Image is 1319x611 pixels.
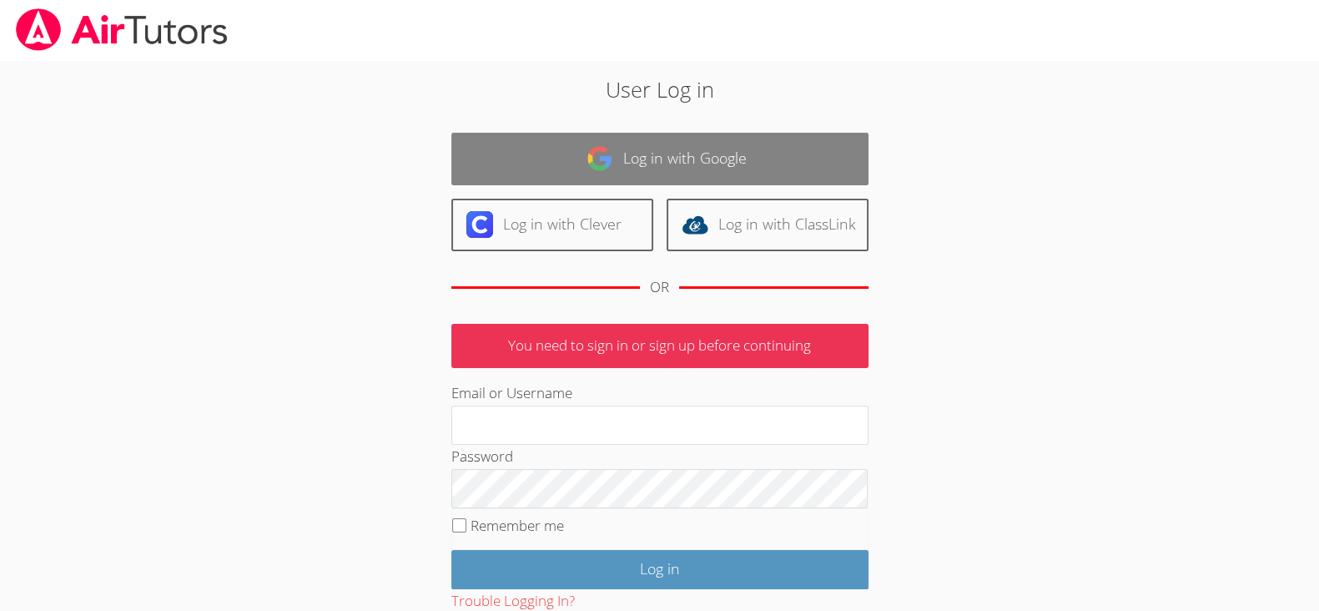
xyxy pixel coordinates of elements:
[304,73,1016,105] h2: User Log in
[451,133,868,185] a: Log in with Google
[471,516,564,535] label: Remember me
[451,383,572,402] label: Email or Username
[451,324,868,368] p: You need to sign in or sign up before continuing
[451,199,653,251] a: Log in with Clever
[451,550,868,589] input: Log in
[14,8,229,51] img: airtutors_banner-c4298cdbf04f3fff15de1276eac7730deb9818008684d7c2e4769d2f7ddbe033.png
[667,199,868,251] a: Log in with ClassLink
[587,145,613,172] img: google-logo-50288ca7cdecda66e5e0955fdab243c47b7ad437acaf1139b6f446037453330a.svg
[682,211,708,238] img: classlink-logo-d6bb404cc1216ec64c9a2012d9dc4662098be43eaf13dc465df04b49fa7ab582.svg
[466,211,493,238] img: clever-logo-6eab21bc6e7a338710f1a6ff85c0baf02591cd810cc4098c63d3a4b26e2feb20.svg
[451,447,513,466] label: Password
[650,275,669,300] div: OR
